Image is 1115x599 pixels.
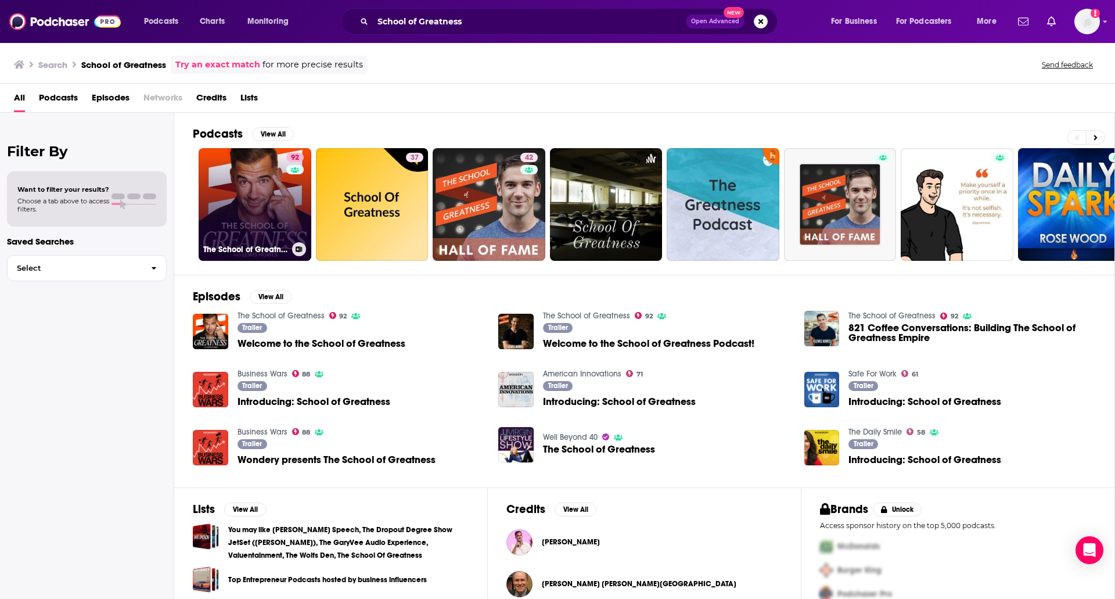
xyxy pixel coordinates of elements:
span: Networks [143,88,182,112]
span: Open Advanced [691,19,739,24]
span: 821 Coffee Conversations: Building The School of Greatness Empire [848,323,1096,343]
a: Welcome to the School of Greatness [238,339,405,349]
a: Welcome to the School of Greatness [193,314,228,349]
span: 42 [525,152,533,164]
button: Show profile menu [1074,9,1100,34]
input: Search podcasts, credits, & more... [373,12,686,31]
a: Introducing: School of Greatness [804,372,840,407]
a: Wondery presents The School of Greatness [193,430,228,465]
span: Burger King [837,565,882,575]
button: open menu [969,12,1011,31]
span: 61 [912,372,918,377]
button: View All [250,290,292,304]
span: Top Entrepreneur Podcasts hosted by business influencers [193,566,219,593]
img: User Profile [1074,9,1100,34]
span: [PERSON_NAME] [542,537,600,547]
a: 42 [520,153,538,162]
a: The School of Greatness [543,311,630,321]
span: Trailer [548,324,568,331]
a: ListsView All [193,502,266,516]
span: Podchaser Pro [837,589,892,599]
a: 71 [626,370,643,377]
a: CreditsView All [506,502,596,516]
h3: The School of Greatness [203,245,287,254]
a: Credits [196,88,226,112]
img: Stephen M. R. Covey [506,571,533,597]
span: 37 [411,152,419,164]
a: Welcome to the School of Greatness Podcast! [498,314,534,349]
a: Business Wars [238,369,287,379]
button: open menu [239,12,304,31]
span: Choose a tab above to access filters. [17,197,109,213]
span: 88 [302,430,310,435]
a: Introducing: School of Greatness [848,455,1001,465]
span: 92 [645,314,653,319]
a: Podchaser - Follow, Share and Rate Podcasts [9,10,121,33]
img: Introducing: School of Greatness [498,372,534,407]
a: Podcasts [39,88,78,112]
a: 61 [901,370,918,377]
a: 88 [292,370,311,377]
img: Second Pro Logo [815,558,837,582]
a: Introducing: School of Greatness [848,397,1001,407]
span: For Podcasters [896,13,952,30]
span: Trailer [242,324,262,331]
a: 92 [940,313,958,320]
div: Open Intercom Messenger [1076,536,1103,564]
img: Lewis Howes [506,529,533,555]
span: for more precise results [262,58,363,71]
h2: Episodes [193,289,240,304]
a: 58 [907,428,925,435]
div: Search podcasts, credits, & more... [352,8,789,35]
span: For Business [831,13,877,30]
a: PodcastsView All [193,127,294,141]
a: EpisodesView All [193,289,292,304]
a: 92 [286,153,304,162]
a: The School of Greatness [498,427,534,462]
a: Welcome to the School of Greatness Podcast! [543,339,754,349]
img: First Pro Logo [815,535,837,558]
a: You may like Tate Speech, The Dropout Degree Show JetSet (Josh King Madrid), The GaryVee Audio Ex... [193,523,219,550]
p: Access sponsor history on the top 5,000 podcasts. [820,521,1096,530]
a: American Innovations [543,369,621,379]
a: Lists [240,88,258,112]
button: View All [555,503,596,516]
button: Open AdvancedNew [686,15,744,28]
a: Charts [192,12,232,31]
img: 821 Coffee Conversations: Building The School of Greatness Empire [804,311,840,346]
a: 88 [292,428,311,435]
a: Well Beyond 40 [543,432,598,442]
a: Introducing: School of Greatness [804,430,840,465]
a: 37 [316,148,429,261]
button: open menu [136,12,193,31]
button: open menu [889,12,969,31]
a: All [14,88,25,112]
button: View All [224,503,266,516]
span: 92 [291,152,299,164]
img: Introducing: School of Greatness [193,372,228,407]
span: Monitoring [247,13,289,30]
span: Wondery presents The School of Greatness [238,455,436,465]
button: Lewis HowesLewis Howes [506,523,782,561]
span: New [724,7,744,18]
a: Introducing: School of Greatness [543,397,696,407]
h2: Credits [506,502,545,516]
span: The School of Greatness [543,444,655,454]
p: Saved Searches [7,236,167,247]
a: 92 [329,312,347,319]
a: Business Wars [238,427,287,437]
h3: School of Greatness [81,59,166,70]
span: Select [8,264,142,272]
a: Lewis Howes [542,537,600,547]
span: Trailer [854,382,873,389]
button: Select [7,255,167,281]
span: Trailer [548,382,568,389]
